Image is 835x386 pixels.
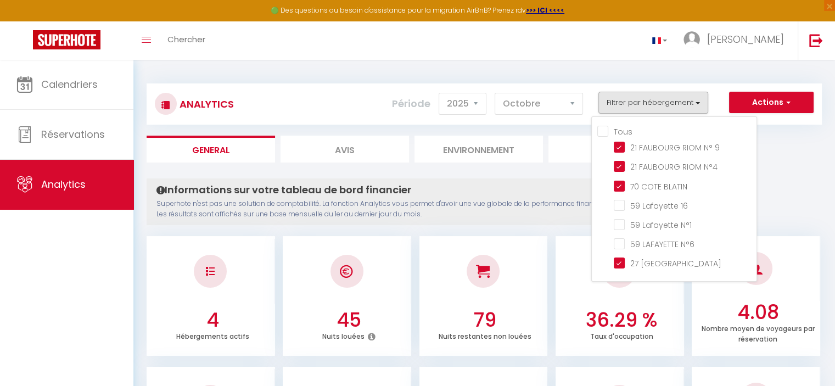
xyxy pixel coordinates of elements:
p: Nuits louées [322,329,365,341]
p: Superhote n'est pas une solution de comptabilité. La fonction Analytics vous permet d'avoir une v... [156,199,669,220]
span: 59 Lafayette N°1 [630,220,692,231]
span: Analytics [41,177,86,191]
span: Réservations [41,127,105,141]
img: ... [683,31,700,48]
p: Nombre moyen de voyageurs par réservation [701,322,814,344]
p: Taux d'occupation [590,329,653,341]
p: Hébergements actifs [176,329,249,341]
h4: Informations sur votre tableau de bord financier [156,184,669,196]
li: General [147,136,275,163]
h3: 36.29 % [562,309,681,332]
a: ... [PERSON_NAME] [675,21,798,60]
span: 70 COTE BLATIN [630,181,687,192]
h3: 79 [425,309,545,332]
h3: Analytics [177,92,234,116]
span: [PERSON_NAME] [707,32,784,46]
li: Avis [281,136,409,163]
p: Nuits restantes non louées [439,329,531,341]
span: 59 Lafayette 16 [630,200,688,211]
label: Période [392,92,430,116]
h3: 4.08 [698,301,817,324]
a: Chercher [159,21,214,60]
span: Chercher [167,33,205,45]
button: Actions [729,92,814,114]
span: Calendriers [41,77,98,91]
h3: 4 [153,309,272,332]
img: logout [809,33,823,47]
h3: 45 [289,309,408,332]
a: >>> ICI <<<< [526,5,564,15]
img: NO IMAGE [206,267,215,276]
li: Environnement [414,136,543,163]
li: Marché [548,136,677,163]
button: Filtrer par hébergement [598,92,708,114]
img: Super Booking [33,30,100,49]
